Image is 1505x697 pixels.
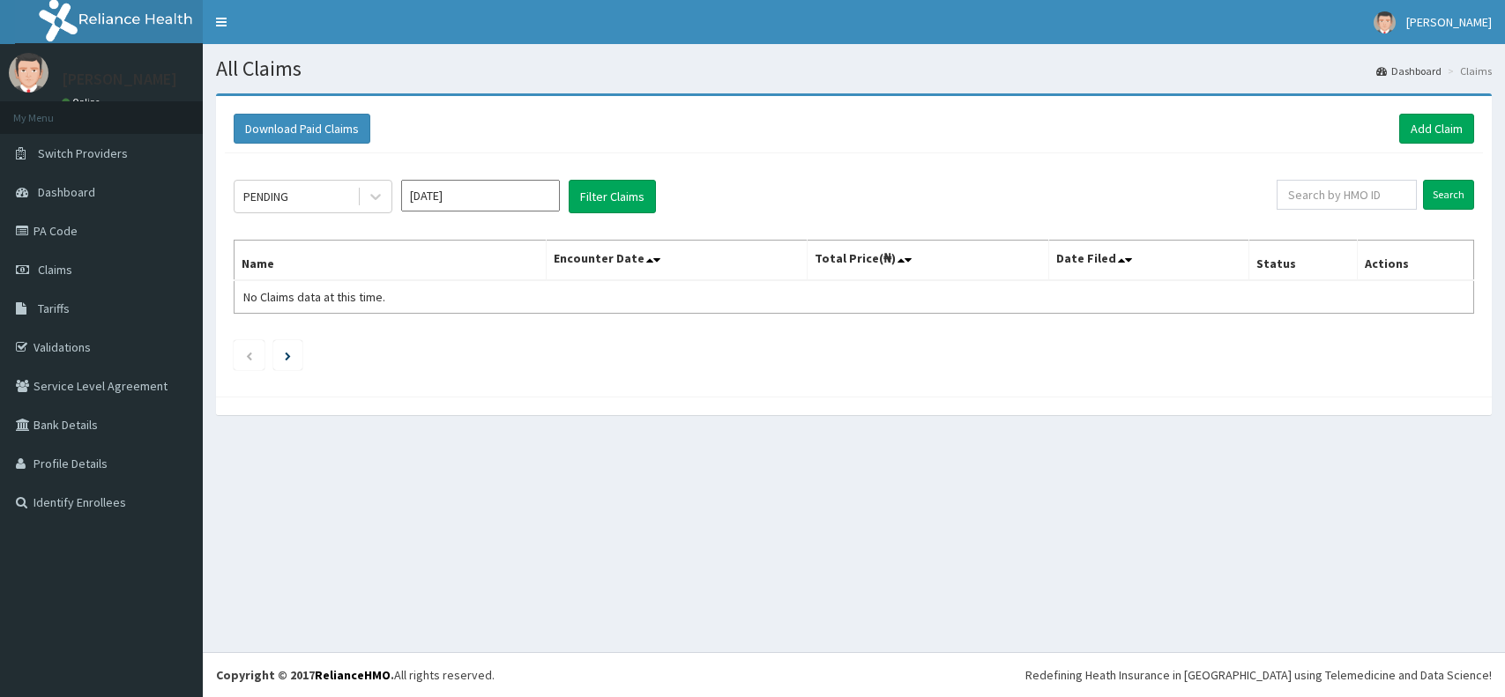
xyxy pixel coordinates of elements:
input: Search by HMO ID [1277,180,1417,210]
img: User Image [9,53,48,93]
button: Filter Claims [569,180,656,213]
th: Date Filed [1049,241,1249,281]
p: [PERSON_NAME] [62,71,177,87]
a: Online [62,96,104,108]
div: Redefining Heath Insurance in [GEOGRAPHIC_DATA] using Telemedicine and Data Science! [1025,666,1492,684]
div: PENDING [243,188,288,205]
h1: All Claims [216,57,1492,80]
button: Download Paid Claims [234,114,370,144]
span: [PERSON_NAME] [1406,14,1492,30]
a: RelianceHMO [315,667,391,683]
th: Encounter Date [547,241,808,281]
span: No Claims data at this time. [243,289,385,305]
th: Name [235,241,547,281]
li: Claims [1443,63,1492,78]
footer: All rights reserved. [203,652,1505,697]
th: Status [1249,241,1357,281]
a: Dashboard [1376,63,1442,78]
input: Search [1423,180,1474,210]
input: Select Month and Year [401,180,560,211]
a: Add Claim [1399,114,1474,144]
strong: Copyright © 2017 . [216,667,394,683]
a: Previous page [245,347,253,363]
th: Total Price(₦) [808,241,1049,281]
img: User Image [1374,11,1396,33]
th: Actions [1357,241,1473,281]
span: Switch Providers [38,145,128,161]
a: Next page [285,347,291,363]
span: Dashboard [38,184,95,200]
span: Claims [38,262,72,278]
span: Tariffs [38,300,70,316]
